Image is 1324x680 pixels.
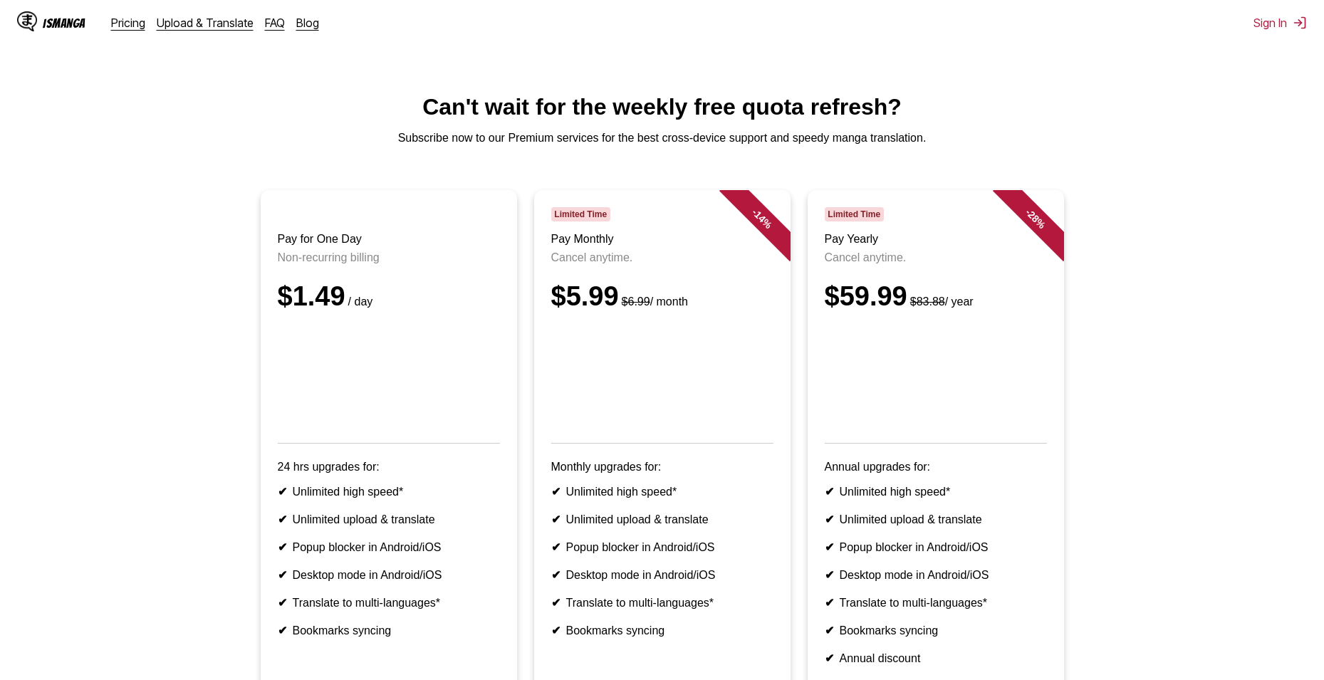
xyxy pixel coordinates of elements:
[551,251,773,264] p: Cancel anytime.
[1253,16,1307,30] button: Sign In
[825,329,1047,423] iframe: PayPal
[551,541,561,553] b: ✔
[825,461,1047,474] p: Annual upgrades for:
[551,568,773,582] li: Desktop mode in Android/iOS
[278,596,500,610] li: Translate to multi-languages*
[17,11,37,31] img: IsManga Logo
[296,16,319,30] a: Blog
[825,624,1047,637] li: Bookmarks syncing
[551,329,773,423] iframe: PayPal
[551,207,610,221] span: Limited Time
[278,624,287,637] b: ✔
[825,568,1047,582] li: Desktop mode in Android/iOS
[992,176,1078,261] div: - 28 %
[278,541,287,553] b: ✔
[265,16,285,30] a: FAQ
[551,486,561,498] b: ✔
[719,176,804,261] div: - 14 %
[157,16,254,30] a: Upload & Translate
[551,624,561,637] b: ✔
[1293,16,1307,30] img: Sign out
[825,597,834,609] b: ✔
[11,132,1313,145] p: Subscribe now to our Premium services for the best cross-device support and speedy manga translat...
[278,233,500,246] h3: Pay for One Day
[278,485,500,498] li: Unlimited high speed*
[825,652,1047,665] li: Annual discount
[551,540,773,554] li: Popup blocker in Android/iOS
[278,329,500,423] iframe: PayPal
[278,513,500,526] li: Unlimited upload & translate
[278,597,287,609] b: ✔
[825,596,1047,610] li: Translate to multi-languages*
[825,541,834,553] b: ✔
[619,295,688,308] small: / month
[551,513,773,526] li: Unlimited upload & translate
[551,233,773,246] h3: Pay Monthly
[11,94,1313,120] h1: Can't wait for the weekly free quota refresh?
[551,597,561,609] b: ✔
[278,461,500,474] p: 24 hrs upgrades for:
[551,281,773,312] div: $5.99
[825,652,834,664] b: ✔
[43,16,85,30] div: IsManga
[551,513,561,525] b: ✔
[825,513,1047,526] li: Unlimited upload & translate
[825,251,1047,264] p: Cancel anytime.
[551,624,773,637] li: Bookmarks syncing
[551,485,773,498] li: Unlimited high speed*
[825,233,1047,246] h3: Pay Yearly
[551,569,561,581] b: ✔
[278,486,287,498] b: ✔
[622,295,650,308] s: $6.99
[111,16,145,30] a: Pricing
[278,569,287,581] b: ✔
[825,207,884,221] span: Limited Time
[910,295,945,308] s: $83.88
[278,568,500,582] li: Desktop mode in Android/iOS
[17,11,111,34] a: IsManga LogoIsManga
[278,540,500,554] li: Popup blocker in Android/iOS
[278,624,500,637] li: Bookmarks syncing
[551,596,773,610] li: Translate to multi-languages*
[825,540,1047,554] li: Popup blocker in Android/iOS
[551,461,773,474] p: Monthly upgrades for:
[825,485,1047,498] li: Unlimited high speed*
[345,295,373,308] small: / day
[825,569,834,581] b: ✔
[825,486,834,498] b: ✔
[278,251,500,264] p: Non-recurring billing
[825,513,834,525] b: ✔
[278,513,287,525] b: ✔
[825,281,1047,312] div: $59.99
[278,281,500,312] div: $1.49
[907,295,974,308] small: / year
[825,624,834,637] b: ✔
